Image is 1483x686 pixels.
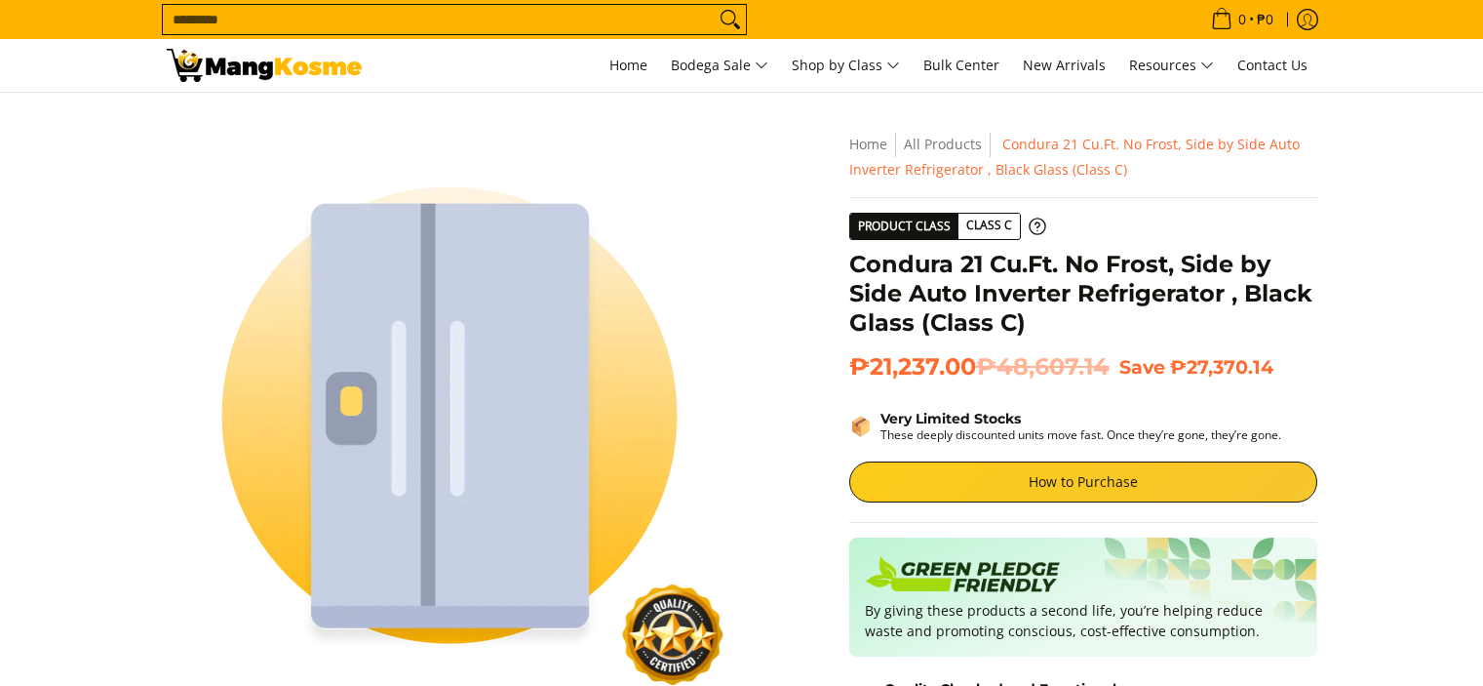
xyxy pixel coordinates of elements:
span: ₱0 [1254,13,1276,26]
button: Search [715,5,746,34]
span: 0 [1235,13,1249,26]
a: Home [849,135,887,153]
span: Condura 21 Cu.Ft. No Frost, Side by Side Auto Inverter Refrigerator , Black Glass (Class C) [849,135,1300,179]
strong: Very Limited Stocks [880,410,1021,427]
span: ₱27,370.14 [1170,355,1273,379]
span: Resources [1129,54,1214,78]
a: Product Class Class C [849,213,1046,240]
a: Resources [1119,39,1224,92]
h1: Condura 21 Cu.Ft. No Frost, Side by Side Auto Inverter Refrigerator , Black Glass (Class C) [849,250,1317,338]
span: • [1205,9,1279,30]
span: Product Class [850,214,958,239]
span: Save [1119,355,1165,379]
nav: Breadcrumbs [849,132,1317,182]
img: Condura 21 Cu. Ft. Inverter Refrigerator (Class C) l Mang Kosme [167,49,362,82]
span: Class C [958,214,1020,238]
a: Bodega Sale [661,39,778,92]
nav: Main Menu [381,39,1317,92]
span: Bulk Center [923,56,999,74]
a: How to Purchase [849,462,1317,503]
span: Home [609,56,647,74]
span: Contact Us [1237,56,1307,74]
span: Shop by Class [792,54,900,78]
a: All Products [904,135,982,153]
p: These deeply discounted units move fast. Once they’re gone, they’re gone. [880,427,1281,442]
del: ₱48,607.14 [976,352,1110,382]
span: ₱21,237.00 [849,352,1110,382]
a: New Arrivals [1013,39,1115,92]
a: Shop by Class [782,39,910,92]
span: Bodega Sale [671,54,768,78]
a: Contact Us [1228,39,1317,92]
a: Home [600,39,657,92]
span: New Arrivals [1023,56,1106,74]
img: Badge sustainability green pledge friendly [865,553,1060,600]
p: By giving these products a second life, you’re helping reduce waste and promoting conscious, cost... [865,600,1302,641]
a: Bulk Center [914,39,1009,92]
